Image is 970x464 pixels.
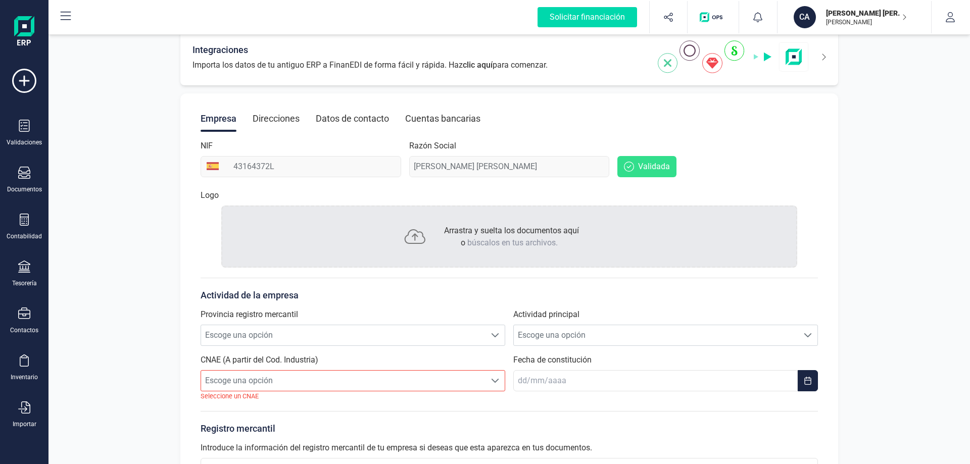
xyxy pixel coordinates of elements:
[513,308,579,321] label: Actividad principal
[201,391,505,401] small: Seleccione un CNAE
[201,106,236,132] div: Empresa
[201,371,486,391] span: Escoge una opción
[201,189,219,201] p: Logo
[514,325,798,345] span: Escoge una opción
[221,205,797,268] div: Arrastra y suelta los documentos aquío búscalos en tus archivos.
[700,12,726,22] img: Logo de OPS
[826,8,907,18] p: [PERSON_NAME] [PERSON_NAME]
[538,7,637,27] div: Solicitar financiación
[794,6,816,28] div: CA
[444,226,579,247] span: Arrastra y suelta los documentos aquí o
[201,325,486,345] span: Escoge una opción
[13,420,36,428] div: Importar
[12,279,37,287] div: Tesorería
[201,354,318,366] label: CNAE (A partir del Cod. Industria)
[405,106,480,132] div: Cuentas bancarias
[7,185,42,193] div: Documentos
[201,442,592,454] label: Introduce la información del registro mercantil de tu empresa si deseas que esta aparezca en tus ...
[513,370,798,391] input: dd/mm/aaaa
[192,59,548,71] span: Importa los datos de tu antiguo ERP a FinanEDI de forma fácil y rápida. Haz para comenzar.
[10,326,38,334] div: Contactos
[7,232,42,240] div: Contabilidad
[7,138,42,146] div: Validaciones
[201,308,298,321] label: Provincia registro mercantil
[826,18,907,26] p: [PERSON_NAME]
[201,422,818,436] p: Registro mercantil
[467,238,558,247] span: búscalos en tus archivos.
[658,40,809,73] img: integrations-img
[525,1,649,33] button: Solicitar financiación
[798,370,818,391] button: Choose Date
[638,161,670,173] span: Validada
[409,140,456,152] label: Razón Social
[14,16,34,48] img: Logo Finanedi
[253,106,300,132] div: Direcciones
[11,373,38,381] div: Inventario
[463,60,493,70] span: clic aquí
[201,140,213,152] label: NIF
[694,1,733,33] button: Logo de OPS
[201,288,818,302] p: Actividad de la empresa
[192,43,248,57] span: Integraciones
[316,106,389,132] div: Datos de contacto
[790,1,919,33] button: CA[PERSON_NAME] [PERSON_NAME][PERSON_NAME]
[513,354,592,366] label: Fecha de constitución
